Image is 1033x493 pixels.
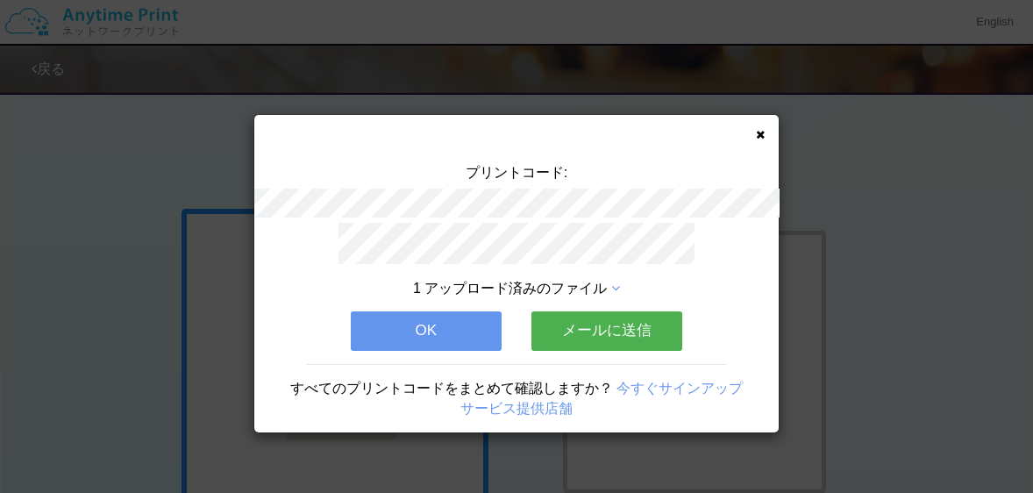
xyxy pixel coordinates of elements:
[290,381,613,396] span: すべてのプリントコードをまとめて確認しますか？
[413,281,607,296] span: 1 アップロード済みのファイル
[466,165,567,180] span: プリントコード:
[351,311,502,350] button: OK
[460,401,573,416] a: サービス提供店舗
[531,311,682,350] button: メールに送信
[616,381,743,396] a: 今すぐサインアップ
